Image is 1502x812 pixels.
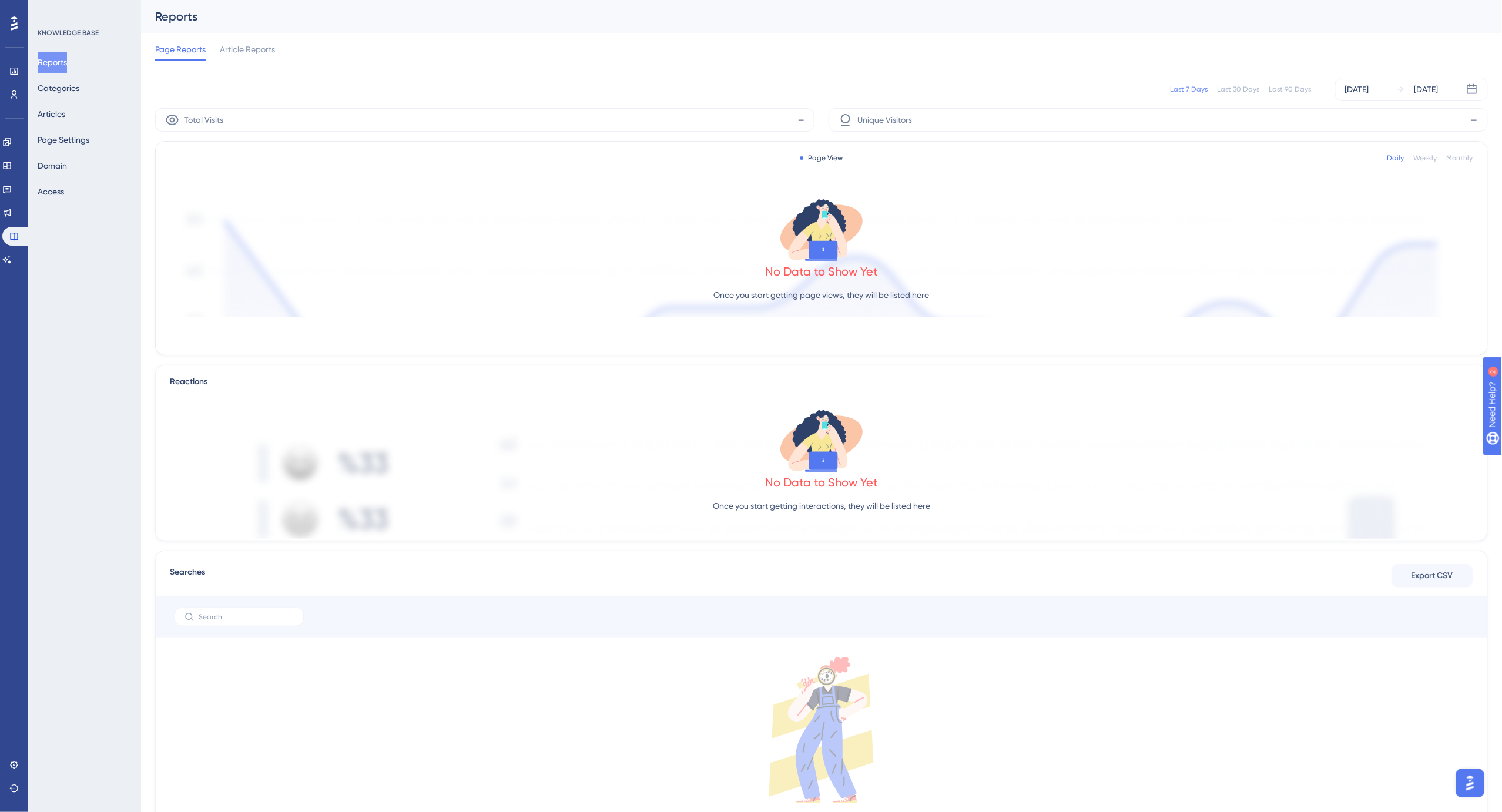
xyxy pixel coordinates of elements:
div: Page View [800,153,843,163]
p: Once you start getting interactions, they will be listed here [713,499,930,513]
input: Search [199,613,294,621]
button: Export CSV [1392,564,1473,588]
div: Daily [1387,153,1404,163]
div: Last 30 Days [1218,85,1260,94]
iframe: UserGuiding AI Assistant Launcher [1453,766,1488,801]
button: Page Settings [38,129,89,150]
button: Reports [38,52,67,73]
span: Article Reports [220,42,275,56]
button: Access [38,181,64,202]
button: Domain [38,155,67,176]
span: - [797,110,804,129]
div: Last 90 Days [1269,85,1312,94]
div: [DATE] [1345,82,1369,96]
button: Articles [38,103,65,125]
span: Unique Visitors [857,113,912,127]
p: Once you start getting page views, they will be listed here [714,288,930,302]
div: Last 7 Days [1171,85,1208,94]
span: Total Visits [184,113,223,127]
span: Export CSV [1412,569,1453,583]
span: - [1471,110,1478,129]
span: Page Reports [155,42,206,56]
span: Searches [170,565,205,586]
span: Need Help? [28,3,73,17]
div: No Data to Show Yet [765,474,878,491]
div: Reactions [170,375,1473,389]
div: KNOWLEDGE BASE [38,28,99,38]
div: Reports [155,8,1459,25]
div: Weekly [1414,153,1437,163]
div: Monthly [1447,153,1473,163]
div: [DATE] [1414,82,1439,96]
button: Categories [38,78,79,99]
div: No Data to Show Yet [765,263,878,280]
div: 2 [81,6,85,15]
